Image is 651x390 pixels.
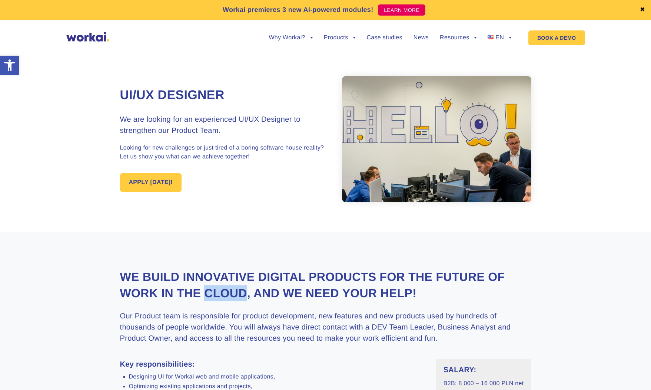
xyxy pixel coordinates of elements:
h2: We build innovative digital products for the future of work in the Cloud, and we need your help! [120,269,531,301]
strong: Key responsibilities: [120,360,195,368]
a: ✖ [640,7,645,13]
a: APPLY [DATE]! [120,173,182,192]
a: Privacy Policy [109,199,143,206]
span: Mobile phone number [174,30,233,38]
p: Workai premieres 3 new AI-powered modules! [223,5,373,15]
h3: We are looking for an experienced UI/UX Designer to strengthen our Product Team. [120,114,326,136]
input: I hereby consent to the processing of my personal data of a special category contained in my appl... [2,142,7,147]
a: LEARN MORE [378,4,425,16]
li: Optimizing existing applications and projects, [129,383,425,390]
p: B2B: 8 000 – 16 000 PLN net [444,379,524,388]
span: EN [495,35,504,41]
span: I hereby consent to the processing of my personal data of a special category contained in my appl... [2,141,345,169]
h3: SALARY: [444,364,524,376]
span: I hereby consent to the processing of the personal data I have provided during the recruitment pr... [2,103,335,124]
a: BOOK A DEMO [528,30,585,45]
a: Case studies [366,35,402,41]
p: Looking for new challenges or just tired of a boring software house reality? Let us show you what... [120,144,326,161]
a: Why Workai? [269,35,312,41]
a: Resources [440,35,476,41]
input: I hereby consent to the processing of the personal data I have provided during the recruitment pr... [2,104,7,108]
h1: UI/UX Designer [120,87,326,104]
h3: Our Product team is responsible for product development, new features and new products used by hu... [120,311,531,344]
a: Products [324,35,356,41]
a: News [413,35,429,41]
li: Designing UI for Workai web and mobile applications, [129,374,425,380]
